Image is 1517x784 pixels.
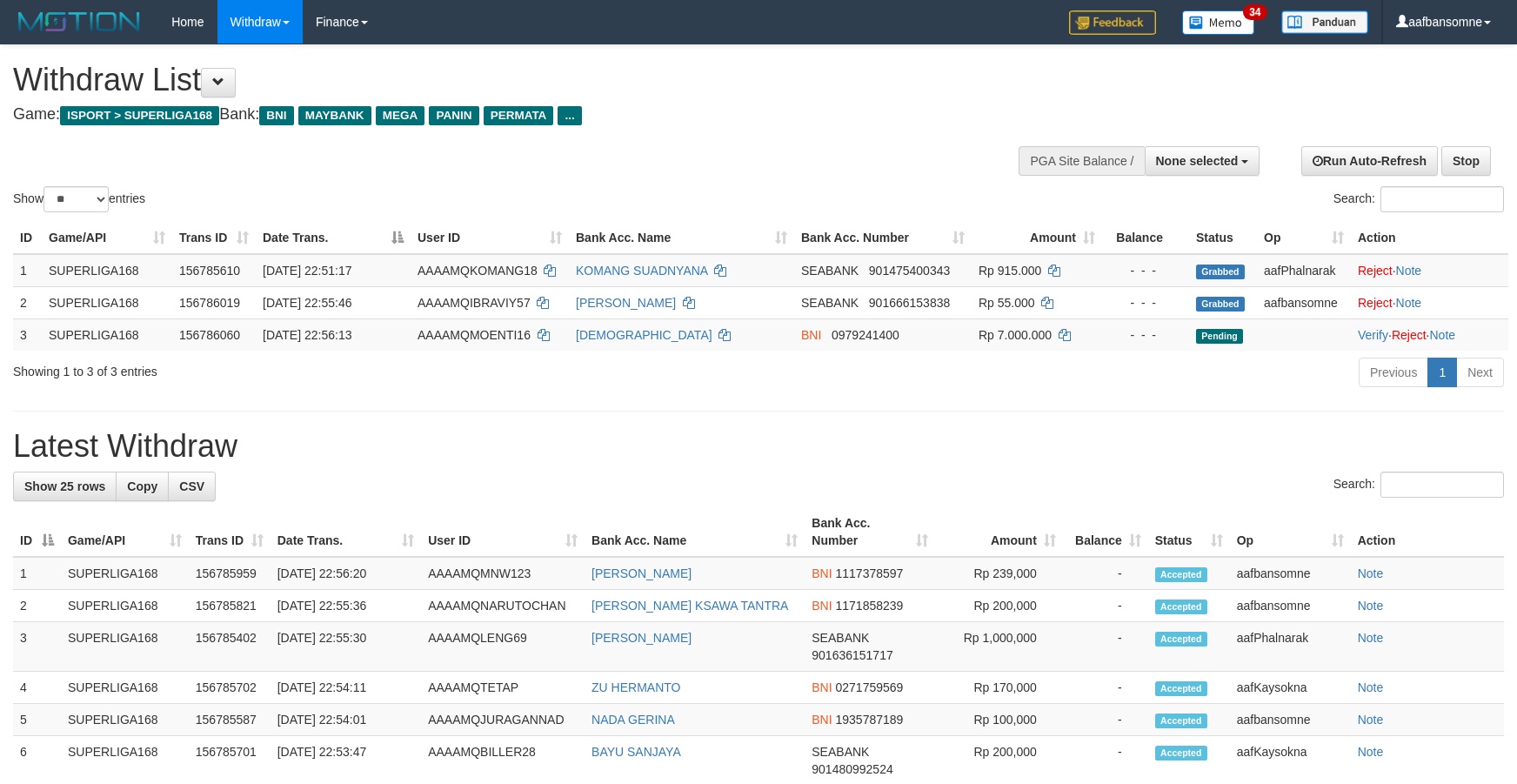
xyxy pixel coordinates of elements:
[13,557,61,590] td: 1
[411,222,569,254] th: User ID: activate to sort column ascending
[832,328,899,342] span: Copy 0979241400 to clipboard
[591,713,675,727] a: NADA GERINA
[1230,590,1351,622] td: aafbansomne
[1392,328,1427,342] a: Reject
[1230,672,1351,704] td: aafKaysokna
[168,472,216,501] a: CSV
[812,648,892,662] span: Copy 901636151717 to clipboard
[1396,264,1422,278] a: Note
[189,672,271,704] td: 156785702
[1429,328,1455,342] a: Note
[1069,10,1156,35] img: Feedback.jpg
[935,507,1063,557] th: Amount: activate to sort column ascending
[591,680,680,694] a: ZU HERMANTO
[1155,746,1207,761] span: Accepted
[576,328,712,342] a: [DEMOGRAPHIC_DATA]
[1063,590,1148,622] td: -
[1196,297,1245,312] span: Grabbed
[1063,622,1148,672] td: -
[421,704,585,736] td: AAAAMQJURAGANNAD
[869,264,950,278] span: Copy 901475400343 to clipboard
[263,328,351,342] span: [DATE] 22:56:13
[1257,286,1351,318] td: aafbansomne
[1063,704,1148,736] td: -
[1102,222,1189,254] th: Balance
[1456,358,1504,387] a: Next
[1358,264,1393,278] a: Reject
[1358,566,1384,580] a: Note
[421,557,585,590] td: AAAAMQMNW123
[13,106,994,124] h4: Game: Bank:
[271,704,421,736] td: [DATE] 22:54:01
[1380,472,1504,498] input: Search:
[263,296,351,310] span: [DATE] 22:55:46
[42,254,172,287] td: SUPERLIGA168
[1441,146,1491,176] a: Stop
[42,286,172,318] td: SUPERLIGA168
[127,479,157,493] span: Copy
[1182,10,1255,35] img: Button%20Memo.svg
[13,507,61,557] th: ID: activate to sort column descending
[13,590,61,622] td: 2
[836,566,904,580] span: Copy 1117378597 to clipboard
[558,106,581,125] span: ...
[812,713,832,727] span: BNI
[376,106,425,125] span: MEGA
[794,222,972,254] th: Bank Acc. Number: activate to sort column ascending
[116,472,169,501] a: Copy
[179,296,240,310] span: 156786019
[263,264,351,278] span: [DATE] 22:51:17
[61,590,189,622] td: SUPERLIGA168
[24,479,105,493] span: Show 25 rows
[172,222,256,254] th: Trans ID: activate to sort column ascending
[1301,146,1438,176] a: Run Auto-Refresh
[189,590,271,622] td: 156785821
[1230,704,1351,736] td: aafbansomne
[271,672,421,704] td: [DATE] 22:54:11
[935,704,1063,736] td: Rp 100,000
[1427,358,1457,387] a: 1
[1333,472,1504,498] label: Search:
[13,672,61,704] td: 4
[1148,507,1230,557] th: Status: activate to sort column ascending
[1281,10,1368,34] img: panduan.png
[1063,507,1148,557] th: Balance: activate to sort column ascending
[576,296,676,310] a: [PERSON_NAME]
[421,672,585,704] td: AAAAMQTETAP
[591,599,788,613] a: [PERSON_NAME] KSAWA TANTRA
[1358,680,1384,694] a: Note
[421,507,585,557] th: User ID: activate to sort column ascending
[801,264,859,278] span: SEABANK
[1358,599,1384,613] a: Note
[61,672,189,704] td: SUPERLIGA168
[1145,146,1260,176] button: None selected
[812,745,869,759] span: SEABANK
[1109,326,1182,344] div: - - -
[13,222,42,254] th: ID
[484,106,554,125] span: PERMATA
[271,557,421,590] td: [DATE] 22:56:20
[189,704,271,736] td: 156785587
[61,557,189,590] td: SUPERLIGA168
[869,296,950,310] span: Copy 901666153838 to clipboard
[979,296,1035,310] span: Rp 55.000
[935,622,1063,672] td: Rp 1,000,000
[298,106,371,125] span: MAYBANK
[812,680,832,694] span: BNI
[1156,154,1239,168] span: None selected
[1230,622,1351,672] td: aafPhalnarak
[1063,557,1148,590] td: -
[1230,507,1351,557] th: Op: activate to sort column ascending
[418,328,531,342] span: AAAAMQMOENTI16
[972,222,1102,254] th: Amount: activate to sort column ascending
[1257,222,1351,254] th: Op: activate to sort column ascending
[979,264,1041,278] span: Rp 915.000
[179,328,240,342] span: 156786060
[1257,254,1351,287] td: aafPhalnarak
[1351,254,1508,287] td: ·
[13,472,117,501] a: Show 25 rows
[1230,557,1351,590] td: aafbansomne
[60,106,219,125] span: ISPORT > SUPERLIGA168
[812,762,892,776] span: Copy 901480992524 to clipboard
[179,479,204,493] span: CSV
